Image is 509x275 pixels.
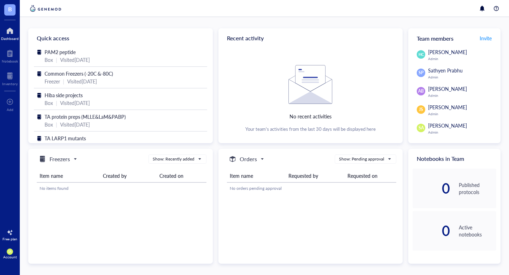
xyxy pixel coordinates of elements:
[428,48,467,55] span: [PERSON_NAME]
[45,48,76,55] span: PAM2 peptide
[157,169,206,182] th: Created on
[428,112,496,116] div: Admin
[428,104,467,111] span: [PERSON_NAME]
[40,185,204,192] div: No items found
[459,224,496,238] div: Active notebooks
[56,99,57,107] div: |
[45,77,60,85] div: Freezer
[345,169,396,182] th: Requested on
[7,107,13,112] div: Add
[28,4,63,13] img: genemod-logo
[418,52,424,58] span: HC
[479,33,492,44] button: Invite
[428,75,496,79] div: Admin
[419,106,423,113] span: JS
[45,135,86,142] span: TA LARP1 mutants
[408,28,501,48] div: Team members
[289,112,332,120] div: No recent activities
[63,77,64,85] div: |
[45,92,83,99] span: Hiba side projects
[2,48,18,63] a: Notebook
[60,56,90,64] div: Visited [DATE]
[418,88,424,94] span: AB
[428,122,467,129] span: [PERSON_NAME]
[339,156,384,162] div: Show: Pending approval
[60,99,90,107] div: Visited [DATE]
[45,142,53,150] div: Box
[419,70,423,76] span: SP
[218,28,403,48] div: Recent activity
[56,121,57,128] div: |
[428,85,467,92] span: [PERSON_NAME]
[45,56,53,64] div: Box
[286,169,345,182] th: Requested by
[1,25,19,41] a: Dashboard
[60,121,90,128] div: Visited [DATE]
[45,99,53,107] div: Box
[2,70,18,86] a: Inventory
[413,183,450,194] div: 0
[45,70,113,77] span: Common Freezers (-20C &-80C)
[3,255,17,259] div: Account
[227,169,286,182] th: Item name
[2,237,17,241] div: Free plan
[8,5,12,13] span: B
[413,225,450,236] div: 0
[2,59,18,63] div: Notebook
[288,65,332,104] img: Empty state
[49,155,70,163] h5: Freezers
[2,82,18,86] div: Inventory
[419,125,424,131] span: SA
[56,142,57,150] div: |
[428,57,496,61] div: Admin
[459,181,496,195] div: Published protocols
[67,77,97,85] div: Visited [DATE]
[428,67,463,74] span: Sathyen Prabhu
[428,130,496,134] div: Admin
[56,56,57,64] div: |
[245,126,376,132] div: Your team's activities from the last 30 days will be displayed here
[8,250,12,253] span: SA
[45,121,53,128] div: Box
[45,113,126,120] span: TA protein preps (MLLE&LaM&PABP)
[240,155,257,163] h5: Orders
[428,93,496,98] div: Admin
[480,35,492,42] span: Invite
[100,169,157,182] th: Created by
[60,142,90,150] div: Visited [DATE]
[37,169,100,182] th: Item name
[408,149,501,169] div: Notebooks in Team
[153,156,194,162] div: Show: Recently added
[1,36,19,41] div: Dashboard
[28,28,213,48] div: Quick access
[230,185,394,192] div: No orders pending approval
